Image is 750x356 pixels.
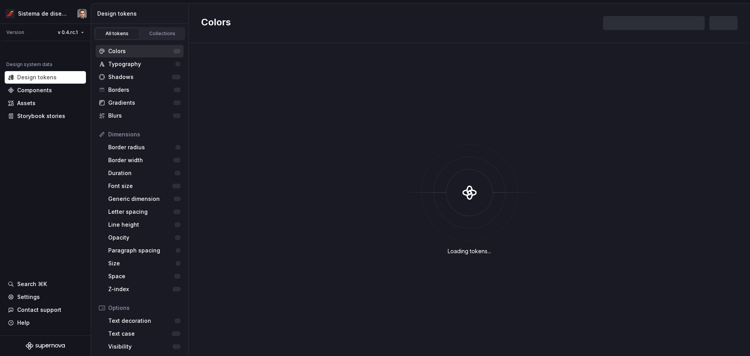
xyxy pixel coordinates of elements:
[5,110,86,122] a: Storybook stories
[96,45,184,57] a: Colors
[17,73,57,81] div: Design tokens
[105,327,184,340] a: Text case
[6,61,52,68] div: Design system data
[96,97,184,109] a: Gradients
[77,9,87,18] img: Julio Reyes
[108,73,172,81] div: Shadows
[5,317,86,329] button: Help
[17,112,65,120] div: Storybook stories
[108,285,173,293] div: Z-index
[105,231,184,244] a: Opacity
[143,30,182,37] div: Collections
[448,247,491,255] div: Loading tokens...
[108,317,175,325] div: Text decoration
[17,86,52,94] div: Components
[58,29,78,36] span: v 0.4.rc.1
[17,319,30,327] div: Help
[108,330,172,338] div: Text case
[108,156,173,164] div: Border width
[108,86,174,94] div: Borders
[5,97,86,109] a: Assets
[105,340,184,353] a: Visibility
[97,10,185,18] div: Design tokens
[5,9,15,18] img: 55604660-494d-44a9-beb2-692398e9940a.png
[108,169,175,177] div: Duration
[105,283,184,295] a: Z-index
[105,270,184,283] a: Space
[108,247,176,254] div: Paragraph spacing
[105,180,184,192] a: Font size
[105,141,184,154] a: Border radius
[98,30,137,37] div: All tokens
[54,27,87,38] button: v 0.4.rc.1
[5,291,86,303] a: Settings
[108,208,173,216] div: Letter spacing
[2,5,89,22] button: Sistema de diseño IberiaJulio Reyes
[105,244,184,257] a: Paragraph spacing
[18,10,68,18] div: Sistema de diseño Iberia
[201,16,231,30] h2: Colors
[108,47,173,55] div: Colors
[108,112,173,120] div: Blurs
[108,195,174,203] div: Generic dimension
[108,304,180,312] div: Options
[108,259,176,267] div: Size
[108,221,175,229] div: Line height
[26,342,65,350] svg: Supernova Logo
[5,84,86,97] a: Components
[96,84,184,96] a: Borders
[96,71,184,83] a: Shadows
[105,154,184,166] a: Border width
[105,193,184,205] a: Generic dimension
[96,109,184,122] a: Blurs
[108,272,174,280] div: Space
[17,280,47,288] div: Search ⌘K
[108,60,175,68] div: Typography
[108,143,175,151] div: Border radius
[5,71,86,84] a: Design tokens
[105,218,184,231] a: Line height
[108,234,175,242] div: Opacity
[96,58,184,70] a: Typography
[108,182,172,190] div: Font size
[108,99,173,107] div: Gradients
[108,131,180,138] div: Dimensions
[105,315,184,327] a: Text decoration
[108,343,173,351] div: Visibility
[105,257,184,270] a: Size
[105,167,184,179] a: Duration
[17,293,40,301] div: Settings
[6,29,24,36] div: Version
[17,99,36,107] div: Assets
[17,306,61,314] div: Contact support
[5,278,86,290] button: Search ⌘K
[105,206,184,218] a: Letter spacing
[5,304,86,316] button: Contact support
